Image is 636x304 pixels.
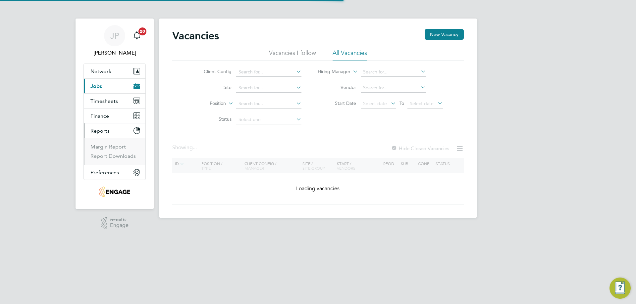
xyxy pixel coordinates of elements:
span: Finance [90,113,109,119]
label: Hiring Manager [312,68,350,75]
label: Start Date [318,100,356,106]
button: Finance [84,109,145,123]
span: Powered by [110,217,129,223]
img: jambo-logo-retina.png [99,187,130,197]
button: Jobs [84,79,145,93]
span: Jobs [90,83,102,89]
a: Go to home page [83,187,146,197]
a: Report Downloads [90,153,136,159]
input: Search for... [236,83,301,93]
button: Reports [84,123,145,138]
li: Vacancies I follow [269,49,316,61]
span: Engage [110,223,129,228]
button: Network [84,64,145,78]
button: Preferences [84,165,145,180]
a: 20 [130,25,143,46]
label: Status [193,116,232,122]
div: Showing [172,144,198,151]
a: JP[PERSON_NAME] [83,25,146,57]
div: Reports [84,138,145,165]
span: Select date [363,101,387,107]
input: Search for... [361,67,426,77]
label: Client Config [193,68,232,74]
span: Preferences [90,169,119,176]
span: Network [90,68,111,74]
span: Timesheets [90,98,118,104]
input: Select one [236,115,301,124]
button: New Vacancy [425,29,464,40]
span: JP [110,31,119,40]
li: All Vacancies [333,49,367,61]
button: Engage Resource Center [609,278,631,299]
span: Select date [410,101,434,107]
input: Search for... [236,99,301,109]
a: Margin Report [90,144,126,150]
nav: Main navigation [76,19,154,209]
label: Vendor [318,84,356,90]
label: Hide Closed Vacancies [391,145,449,152]
span: James Pedley [83,49,146,57]
input: Search for... [361,83,426,93]
label: Site [193,84,232,90]
span: Reports [90,128,110,134]
a: Powered byEngage [101,217,129,230]
span: To [397,99,406,108]
label: Position [188,100,226,107]
span: ... [193,144,197,151]
span: 20 [138,27,146,35]
button: Timesheets [84,94,145,108]
h2: Vacancies [172,29,219,42]
input: Search for... [236,67,301,77]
